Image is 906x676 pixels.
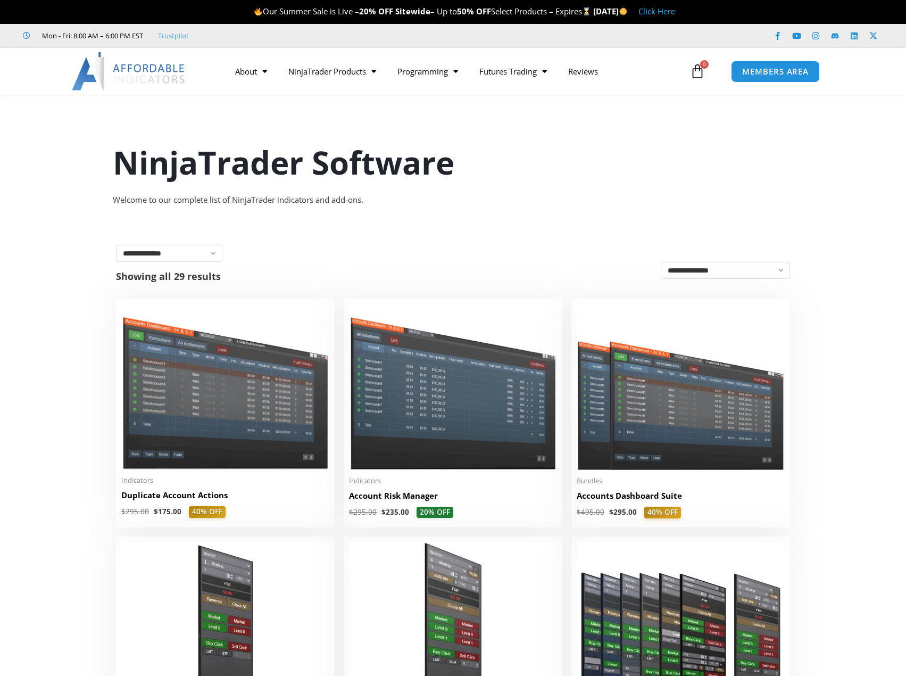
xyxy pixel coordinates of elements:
strong: 50% OFF [457,6,491,17]
span: 0 [700,60,709,69]
span: Mon - Fri: 8:00 AM – 6:00 PM EST [39,29,143,42]
span: 40% OFF [189,506,226,518]
a: Trustpilot [158,29,189,42]
div: Welcome to our complete list of NinjaTrader indicators and add-ons. [113,193,794,208]
span: Our Summer Sale is Live – – Up to Select Products – Expires [254,6,593,17]
span: $ [154,507,158,516]
img: Duplicate Account Actions [121,304,329,469]
a: About [225,59,278,84]
span: $ [577,507,581,517]
img: Accounts Dashboard Suite [577,304,785,470]
span: Bundles [577,476,785,485]
a: Click Here [638,6,675,17]
a: Programming [387,59,469,84]
span: $ [381,507,386,517]
img: LogoAI | Affordable Indicators – NinjaTrader [72,52,186,90]
a: MEMBERS AREA [731,61,820,83]
span: MEMBERS AREA [742,68,809,76]
strong: Sitewide [395,6,430,17]
span: 40% OFF [644,507,681,518]
h2: Account Risk Manager [349,490,557,501]
a: Futures Trading [469,59,558,84]
a: Duplicate Account Actions [121,490,329,506]
span: $ [349,507,353,517]
h2: Duplicate Account Actions [121,490,329,501]
bdi: 295.00 [121,507,149,516]
img: Account Risk Manager [349,304,557,469]
a: 0 [674,56,721,87]
img: 🌞 [619,7,627,15]
span: 20% OFF [417,507,453,518]
img: 🔥 [254,7,262,15]
strong: [DATE] [593,6,628,17]
nav: Menu [225,59,687,84]
img: ⌛ [583,7,591,15]
a: Account Risk Manager [349,490,557,507]
p: Showing all 29 results [116,271,221,281]
bdi: 495.00 [577,507,604,517]
a: Reviews [558,59,609,84]
bdi: 175.00 [154,507,181,516]
h1: NinjaTrader Software [113,140,794,185]
span: Indicators [349,476,557,485]
bdi: 295.00 [349,507,377,517]
strong: 20% OFF [359,6,393,17]
a: NinjaTrader Products [278,59,387,84]
select: Shop order [661,262,790,279]
span: Indicators [121,476,329,485]
bdi: 235.00 [381,507,409,517]
h2: Accounts Dashboard Suite [577,490,785,501]
span: $ [609,507,613,517]
bdi: 295.00 [609,507,637,517]
a: Accounts Dashboard Suite [577,490,785,507]
span: $ [121,507,126,516]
